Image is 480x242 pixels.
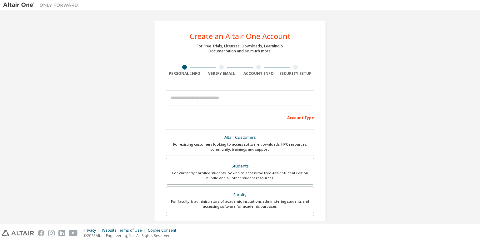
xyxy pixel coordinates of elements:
div: For Free Trials, Licenses, Downloads, Learning & Documentation and so much more. [197,44,283,54]
div: Verify Email [203,71,240,76]
div: Account Info [240,71,277,76]
img: facebook.svg [38,230,44,236]
img: Altair One [3,2,81,8]
div: Personal Info [166,71,203,76]
div: Create an Altair One Account [190,32,291,40]
img: instagram.svg [48,230,55,236]
img: youtube.svg [69,230,78,236]
div: Website Terms of Use [102,228,148,233]
div: Security Setup [277,71,314,76]
div: For existing customers looking to access software downloads, HPC resources, community, trainings ... [170,142,310,152]
div: Cookie Consent [148,228,180,233]
div: Account Type [166,112,314,122]
p: © 2025 Altair Engineering, Inc. All Rights Reserved. [83,233,180,238]
div: Privacy [83,228,102,233]
img: altair_logo.svg [2,230,34,236]
div: Everyone else [170,219,310,228]
div: For faculty & administrators of academic institutions administering students and accessing softwa... [170,199,310,209]
div: Faculty [170,191,310,199]
div: For currently enrolled students looking to access the free Altair Student Edition bundle and all ... [170,171,310,181]
img: linkedin.svg [58,230,65,236]
div: Students [170,162,310,171]
div: Altair Customers [170,133,310,142]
